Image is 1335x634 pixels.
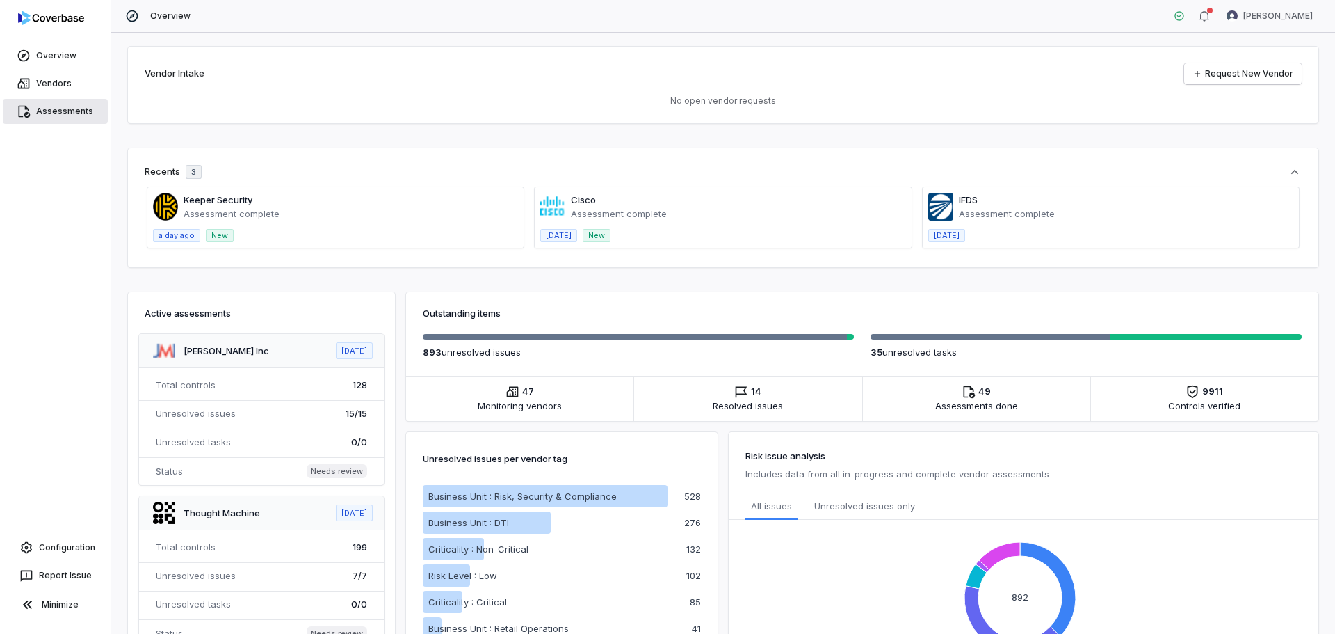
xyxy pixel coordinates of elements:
[1012,592,1028,603] text: 892
[184,507,260,518] a: Thought Machine
[751,385,761,399] span: 14
[6,563,105,588] button: Report Issue
[745,466,1302,482] p: Includes data from all in-progress and complete vendor assessments
[184,194,252,205] a: Keeper Security
[150,10,191,22] span: Overview
[428,516,509,530] p: Business Unit : DTI
[3,43,108,68] a: Overview
[145,165,202,179] div: Recents
[3,99,108,124] a: Assessments
[145,165,1302,179] button: Recents3
[1202,385,1223,399] span: 9911
[686,545,701,554] p: 132
[871,347,882,358] span: 35
[423,449,567,468] p: Unresolved issues per vendor tag
[428,489,617,503] p: Business Unit : Risk, Security & Compliance
[745,449,1302,463] h3: Risk issue analysis
[428,542,528,556] p: Criticality : Non-Critical
[145,95,1302,106] p: No open vendor requests
[18,11,84,25] img: logo-D7KZi-bG.svg
[814,499,915,514] span: Unresolved issues only
[478,399,562,413] span: Monitoring vendors
[692,624,701,633] p: 41
[1243,10,1313,22] span: [PERSON_NAME]
[423,345,854,359] p: unresolved issue s
[751,499,792,513] span: All issues
[1184,63,1302,84] a: Request New Vendor
[686,571,701,580] p: 102
[684,492,701,501] p: 528
[145,67,204,81] h2: Vendor Intake
[184,345,269,356] a: [PERSON_NAME] Inc
[522,385,534,399] span: 47
[1168,399,1240,413] span: Controls verified
[978,385,991,399] span: 49
[423,347,442,358] span: 893
[1218,6,1321,26] button: Esther Barreto avatar[PERSON_NAME]
[145,306,378,320] h3: Active assessments
[6,591,105,619] button: Minimize
[191,167,196,177] span: 3
[428,569,497,583] p: Risk Level : Low
[959,194,978,205] a: IFDS
[684,518,701,528] p: 276
[3,71,108,96] a: Vendors
[935,399,1018,413] span: Assessments done
[6,535,105,560] a: Configuration
[1227,10,1238,22] img: Esther Barreto avatar
[690,598,701,607] p: 85
[871,345,1302,359] p: unresolved task s
[571,194,596,205] a: Cisco
[713,399,783,413] span: Resolved issues
[423,306,1302,320] h3: Outstanding items
[428,595,507,609] p: Criticality : Critical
